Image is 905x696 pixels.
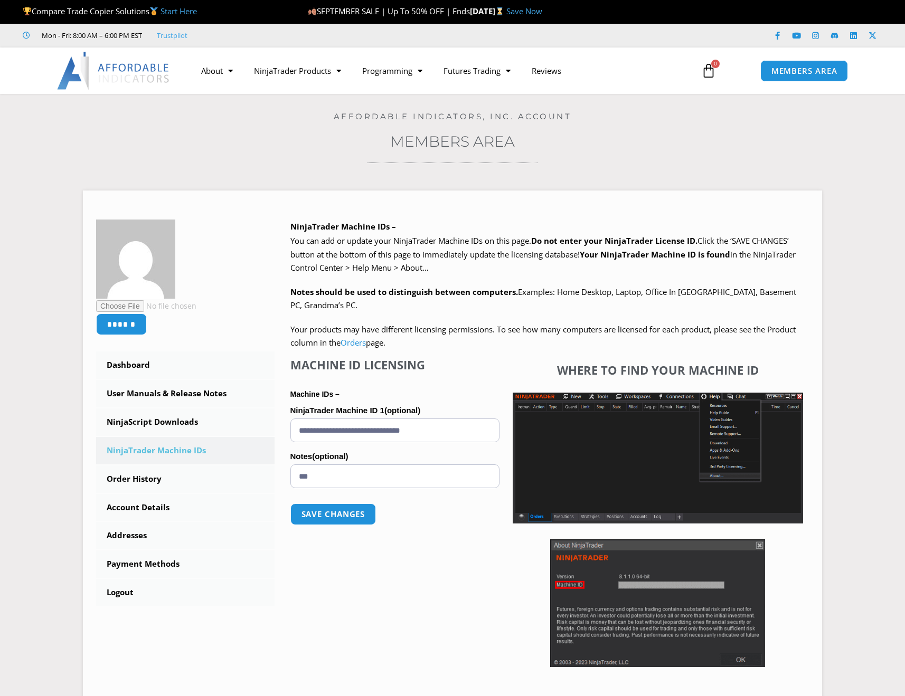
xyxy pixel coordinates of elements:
span: Click the ‘SAVE CHANGES’ button at the bottom of this page to immediately update the licensing da... [290,235,796,273]
h4: Where to find your Machine ID [513,363,803,377]
strong: Machine IDs – [290,390,340,398]
img: ⌛ [496,7,504,15]
a: Programming [352,59,433,83]
img: LogoAI [57,52,171,90]
a: NinjaTrader Machine IDs [96,437,275,464]
img: 5c9774ef05ba2b6ba8a4bfbdf8f4ed03ef34448a21cbc1d6f2b98523fc7aaa25 [96,220,175,299]
a: Dashboard [96,351,275,379]
a: Save Now [506,6,542,16]
strong: Your NinjaTrader Machine ID is found [580,249,730,260]
img: 🏆 [23,7,31,15]
img: Screenshot 2025-01-17 114931 | Affordable Indicators – NinjaTrader [550,539,765,667]
b: Do not enter your NinjaTrader License ID. [531,235,697,246]
a: Affordable Indicators, Inc. Account [334,111,572,121]
strong: [DATE] [470,6,506,16]
label: Notes [290,449,499,464]
a: 0 [685,55,732,86]
span: SEPTEMBER SALE | Up To 50% OFF | Ends [308,6,470,16]
a: Addresses [96,522,275,549]
img: 🍂 [308,7,316,15]
button: Save changes [290,503,376,525]
img: 🥇 [150,7,158,15]
a: Logout [96,579,275,606]
a: Trustpilot [157,29,187,42]
span: Your products may have different licensing permissions. To see how many computers are licensed fo... [290,324,796,348]
a: Orders [341,337,366,348]
strong: Notes should be used to distinguish between computers. [290,287,518,297]
label: NinjaTrader Machine ID 1 [290,403,499,418]
b: NinjaTrader Machine IDs – [290,221,396,232]
nav: Menu [191,59,689,83]
a: Start Here [161,6,197,16]
a: User Manuals & Release Notes [96,380,275,407]
a: Members Area [390,132,515,150]
a: Futures Trading [433,59,521,83]
a: About [191,59,243,83]
span: 0 [711,60,720,68]
h4: Machine ID Licensing [290,358,499,371]
span: (optional) [384,406,420,415]
span: Mon - Fri: 8:00 AM – 6:00 PM EST [39,29,142,42]
img: Screenshot 2025-01-17 1155544 | Affordable Indicators – NinjaTrader [513,393,803,523]
a: Payment Methods [96,550,275,578]
a: MEMBERS AREA [760,60,849,82]
span: Examples: Home Desktop, Laptop, Office In [GEOGRAPHIC_DATA], Basement PC, Grandma’s PC. [290,287,796,311]
a: NinjaTrader Products [243,59,352,83]
nav: Account pages [96,351,275,606]
a: Account Details [96,494,275,521]
span: Compare Trade Copier Solutions [23,6,197,16]
span: You can add or update your NinjaTrader Machine IDs on this page. [290,235,531,246]
a: Order History [96,465,275,493]
a: NinjaScript Downloads [96,408,275,436]
a: Reviews [521,59,572,83]
span: MEMBERS AREA [771,67,837,75]
span: (optional) [312,452,348,461]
